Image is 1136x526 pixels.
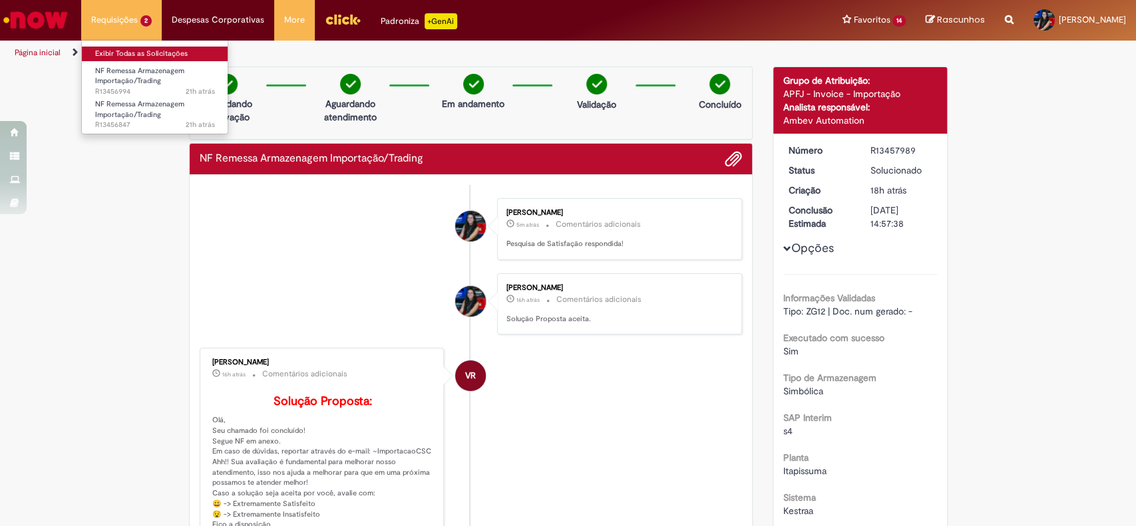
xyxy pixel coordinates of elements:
span: Itapissuma [783,465,827,477]
small: Comentários adicionais [556,219,641,230]
div: Grupo de Atribuição: [783,74,937,87]
b: SAP Interim [783,412,832,424]
time: 28/08/2025 16:07:55 [516,296,540,304]
span: 21h atrás [186,86,215,96]
small: Comentários adicionais [262,368,347,380]
b: Solução Proposta: [274,394,372,409]
span: 2 [140,15,152,27]
p: Validação [577,98,616,111]
span: Despesas Corporativas [172,13,264,27]
span: Requisições [91,13,138,27]
div: Mariana Modesto Dos Santos [455,286,486,317]
span: 14 [892,15,906,27]
span: 16h atrás [222,370,246,378]
div: Mariana Modesto Dos Santos [455,211,486,241]
img: click_logo_yellow_360x200.png [325,9,361,29]
div: [PERSON_NAME] [506,209,728,217]
h2: NF Remessa Armazenagem Importação/Trading Histórico de tíquete [200,153,423,165]
img: check-circle-green.png [586,74,607,94]
span: 21h atrás [186,120,215,130]
span: R13456847 [95,120,215,130]
span: 18h atrás [870,184,906,196]
span: 16h atrás [516,296,540,304]
p: +GenAi [425,13,457,29]
div: Valentina Risi [455,360,486,391]
div: Padroniza [381,13,457,29]
div: Solucionado [870,164,932,177]
div: APFJ - Invoice - Importação [783,87,937,100]
span: More [284,13,305,27]
small: Comentários adicionais [556,294,642,305]
b: Planta [783,452,809,463]
ul: Trilhas de página [10,41,747,65]
span: s4 [783,425,793,437]
dt: Criação [779,184,860,197]
img: check-circle-green.png [709,74,730,94]
time: 28/08/2025 16:01:12 [222,370,246,378]
span: NF Remessa Armazenagem Importação/Trading [95,66,184,86]
a: Exibir Todas as Solicitações [82,47,228,61]
a: Aberto R13456994 : NF Remessa Armazenagem Importação/Trading [82,64,228,92]
dt: Número [779,144,860,157]
img: check-circle-green.png [340,74,361,94]
time: 29/08/2025 08:14:55 [516,221,539,229]
dt: Status [779,164,860,177]
span: Kestraa [783,505,813,517]
span: Tipo: ZG12 | Doc. num gerado: - [783,305,912,317]
span: 5m atrás [516,221,539,229]
div: Analista responsável: [783,100,937,114]
div: [PERSON_NAME] [506,284,728,292]
a: Página inicial [15,47,61,58]
span: NF Remessa Armazenagem Importação/Trading [95,99,184,120]
span: R13456994 [95,86,215,97]
ul: Requisições [81,40,228,134]
span: Sim [783,345,799,357]
p: Concluído [698,98,741,111]
a: Aberto R13456847 : NF Remessa Armazenagem Importação/Trading [82,97,228,126]
b: Informações Validadas [783,292,875,304]
div: [PERSON_NAME] [212,358,434,366]
div: [DATE] 14:57:38 [870,203,932,230]
time: 28/08/2025 13:50:51 [870,184,906,196]
p: Aguardando atendimento [318,97,383,124]
b: Sistema [783,491,816,503]
button: Adicionar anexos [725,150,742,168]
span: VR [465,360,476,392]
b: Tipo de Armazenagem [783,372,876,384]
div: Ambev Automation [783,114,937,127]
a: Rascunhos [926,14,985,27]
span: [PERSON_NAME] [1059,14,1126,25]
p: Pesquisa de Satisfação respondida! [506,239,728,249]
p: Em andamento [442,97,504,110]
span: Simbólica [783,385,823,397]
time: 28/08/2025 10:51:52 [186,120,215,130]
div: 28/08/2025 13:50:51 [870,184,932,197]
img: check-circle-green.png [463,74,484,94]
img: ServiceNow [1,7,70,33]
dt: Conclusão Estimada [779,203,860,230]
time: 28/08/2025 11:08:26 [186,86,215,96]
div: R13457989 [870,144,932,157]
span: Rascunhos [937,13,985,26]
p: Solução Proposta aceita. [506,314,728,325]
span: Favoritos [853,13,890,27]
b: Executado com sucesso [783,332,884,344]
